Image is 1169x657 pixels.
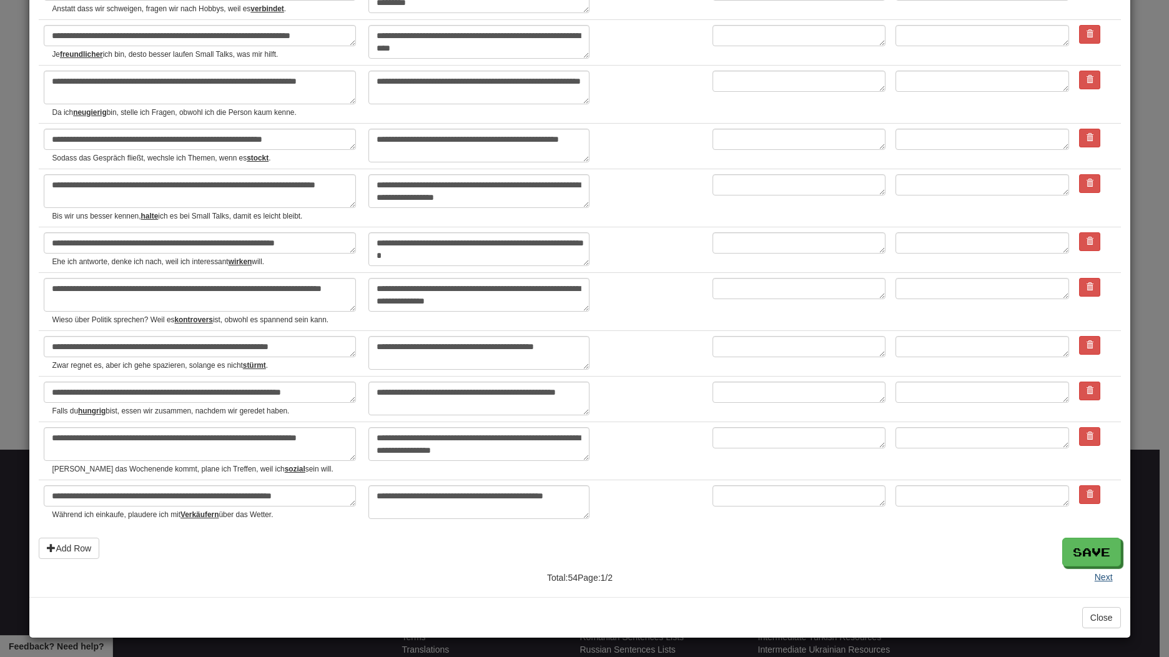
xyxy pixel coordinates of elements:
u: stürmt [243,361,266,370]
small: Sodass das Gespräch fließt, wechsle ich Themen, wenn es . [52,153,358,164]
u: freundlicher [60,50,103,59]
u: verbindet [250,4,284,13]
small: Bis wir uns besser kennen, ich es bei Small Talks, damit es leicht bleibt. [52,211,358,222]
u: stockt [247,154,269,162]
small: [PERSON_NAME] das Wochenende kommt, plane ich Treffen, weil ich sein will. [52,464,358,475]
small: Falls du bist, essen wir zusammen, nachdem wir geredet haben. [52,406,358,417]
u: wirken [229,257,252,266]
button: Close [1082,607,1121,628]
u: Verkäufern [180,510,219,519]
small: Anstatt dass wir schweigen, fragen wir nach Hobbys, weil es . [52,4,358,14]
div: Total: 54 Page: 1 / 2 [397,566,763,584]
button: Save [1062,538,1121,566]
button: Next [1087,566,1121,588]
u: neugierig [73,108,107,117]
u: sozial [285,465,305,473]
small: Zwar regnet es, aber ich gehe spazieren, solange es nicht . [52,360,358,371]
small: Da ich bin, stelle ich Fragen, obwohl ich die Person kaum kenne. [52,107,358,118]
u: hungrig [78,407,106,415]
small: Wieso über Politik sprechen? Weil es ist, obwohl es spannend sein kann. [52,315,358,325]
small: Während ich einkaufe, plaudere ich mit über das Wetter. [52,510,358,520]
u: kontrovers [174,315,212,324]
small: Ehe ich antworte, denke ich nach, weil ich interessant will. [52,257,358,267]
button: Add Row [39,538,99,559]
small: Je ich bin, desto besser laufen Small Talks, was mir hilft. [52,49,358,60]
u: halte [141,212,159,220]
